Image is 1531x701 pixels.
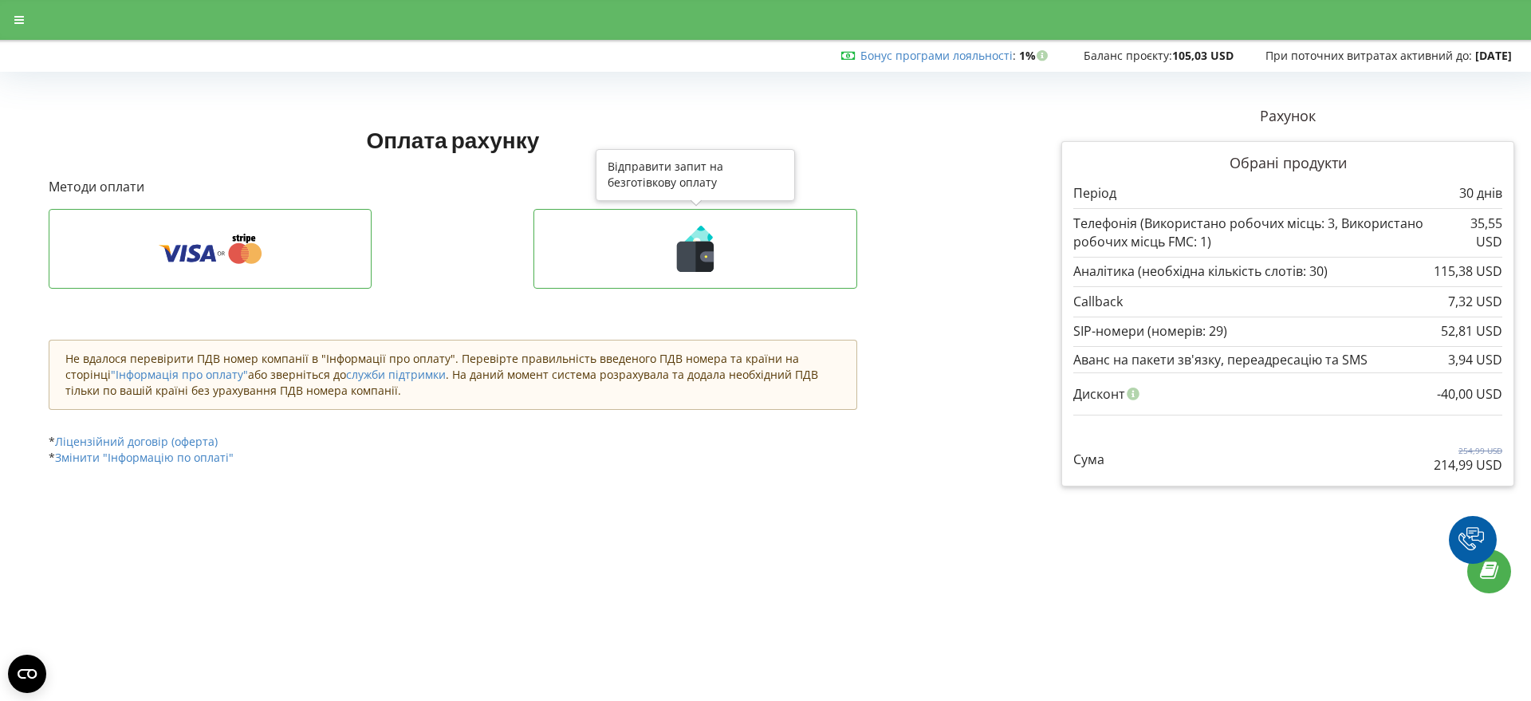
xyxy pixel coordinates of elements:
p: Методи оплати [49,178,857,196]
a: "Інформація про оплату" [111,367,248,382]
a: служби підтримки [346,367,446,382]
div: Не вдалося перевірити ПДВ номер компанії в "Інформації про оплату". Перевірте правильність введен... [49,340,857,410]
a: Бонус програми лояльності [860,48,1013,63]
p: Рахунок [1061,106,1514,127]
p: 115,38 USD [1434,262,1502,281]
span: Баланс проєкту: [1084,48,1172,63]
strong: 105,03 USD [1172,48,1234,63]
button: Open CMP widget [8,655,46,693]
span: : [860,48,1016,63]
strong: 1% [1019,48,1052,63]
div: Відправити запит на безготівкову оплату [596,149,795,201]
p: 52,81 USD [1441,322,1502,341]
div: Дисконт [1073,379,1502,409]
p: Сума [1073,451,1104,469]
p: 30 днів [1459,184,1502,203]
p: Аналітика (необхідна кількість слотів: 30) [1073,262,1328,281]
a: Ліцензійний договір (оферта) [55,434,218,449]
p: 214,99 USD [1434,456,1502,475]
h1: Оплата рахунку [49,125,857,154]
strong: [DATE] [1475,48,1512,63]
p: Callback [1073,293,1123,311]
span: При поточних витратах активний до: [1265,48,1472,63]
div: -40,00 USD [1437,379,1502,409]
div: Аванс на пакети зв'язку, переадресацію та SMS [1073,352,1502,367]
a: Змінити "Інформацію по оплаті" [55,450,234,465]
p: 254,99 USD [1434,445,1502,456]
p: Період [1073,184,1116,203]
div: 3,94 USD [1448,352,1502,367]
p: Телефонія (Використано робочих місць: 3, Використано робочих місць FMC: 1) [1073,215,1454,251]
p: 7,32 USD [1448,293,1502,311]
p: 35,55 USD [1454,215,1502,251]
p: SIP-номери (номерів: 29) [1073,322,1227,341]
p: Обрані продукти [1073,153,1502,174]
